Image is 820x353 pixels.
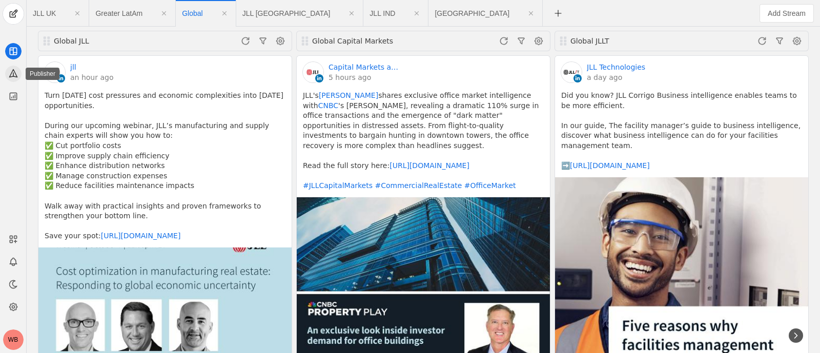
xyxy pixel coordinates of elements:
[587,62,645,72] a: JLL Technologies
[68,4,87,23] app-icon-button: Close Tab
[182,10,202,17] span: Click to edit name
[375,181,462,190] a: #CommercialRealEstate
[33,10,56,17] span: Click to edit name
[303,62,323,82] img: cache
[389,161,469,170] a: [URL][DOMAIN_NAME]
[26,68,59,80] div: Publisher
[95,10,142,17] span: Click to edit name
[319,91,378,99] a: [PERSON_NAME]
[311,36,434,46] div: Global Capital Markets
[215,4,234,23] app-icon-button: Close Tab
[407,4,426,23] app-icon-button: Close Tab
[70,72,113,82] a: an hour ago
[242,10,331,17] span: Click to edit name
[70,62,76,72] a: jll
[549,9,567,17] app-icon-button: New Tab
[318,101,338,110] a: CNBC
[45,91,285,241] pre: Turn [DATE] cost pressures and economic complexities into [DATE] opportunities. During our upcomi...
[768,8,806,18] span: Add Stream
[54,36,176,46] div: Global JLL
[312,36,434,46] div: Global Capital Markets
[155,4,173,23] app-icon-button: Close Tab
[329,72,400,82] a: 5 hours ago
[570,161,650,170] a: [URL][DOMAIN_NAME]
[760,4,814,23] button: Add Stream
[342,4,361,23] app-icon-button: Close Tab
[464,181,516,190] a: #OfficeMarket
[101,232,181,240] a: [URL][DOMAIN_NAME]
[561,62,582,82] img: cache
[303,181,373,190] a: #JLLCapitalMarkets
[3,329,24,350] button: WB
[570,36,692,46] div: Global JLLT
[370,10,395,17] span: Click to edit name
[587,72,645,82] a: a day ago
[569,36,692,46] div: Global JLLT
[303,91,544,191] pre: JLL's shares exclusive office market intelligence with 's [PERSON_NAME], revealing a dramatic 110...
[45,62,65,82] img: cache
[561,91,802,171] pre: Did you know? JLL Corrigo Business intelligence enables teams to be more efficient. In our guide,...
[329,62,400,72] a: Capital Markets at JLL​
[53,36,176,46] div: Global JLL
[522,4,540,23] app-icon-button: Close Tab
[435,10,509,17] span: Click to edit name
